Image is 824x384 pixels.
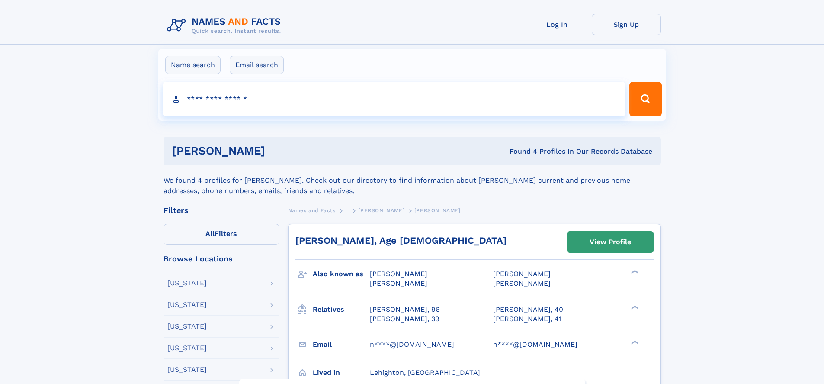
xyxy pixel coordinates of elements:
[167,301,207,308] div: [US_STATE]
[313,302,370,317] h3: Relatives
[370,368,480,377] span: Lehighton, [GEOGRAPHIC_DATA]
[345,207,349,213] span: L
[165,56,221,74] label: Name search
[164,14,288,37] img: Logo Names and Facts
[164,224,279,245] label: Filters
[493,305,563,314] a: [PERSON_NAME], 40
[568,232,653,252] a: View Profile
[313,365,370,380] h3: Lived in
[345,205,349,216] a: L
[629,269,639,275] div: ❯
[493,314,561,324] a: [PERSON_NAME], 41
[629,82,661,116] button: Search Button
[370,270,427,278] span: [PERSON_NAME]
[629,339,639,345] div: ❯
[205,229,215,238] span: All
[167,345,207,352] div: [US_STATE]
[629,304,639,310] div: ❯
[163,82,626,116] input: search input
[590,232,631,252] div: View Profile
[313,337,370,352] h3: Email
[164,255,279,263] div: Browse Locations
[164,207,279,214] div: Filters
[164,165,661,196] div: We found 4 profiles for [PERSON_NAME]. Check out our directory to find information about [PERSON_...
[387,147,652,156] div: Found 4 Profiles In Our Records Database
[230,56,284,74] label: Email search
[414,207,461,213] span: [PERSON_NAME]
[172,145,388,156] h1: [PERSON_NAME]
[493,270,551,278] span: [PERSON_NAME]
[370,314,439,324] a: [PERSON_NAME], 39
[167,280,207,287] div: [US_STATE]
[523,14,592,35] a: Log In
[493,279,551,287] span: [PERSON_NAME]
[358,205,404,216] a: [PERSON_NAME]
[167,323,207,330] div: [US_STATE]
[370,279,427,287] span: [PERSON_NAME]
[295,235,507,246] a: [PERSON_NAME], Age [DEMOGRAPHIC_DATA]
[370,305,440,314] a: [PERSON_NAME], 96
[288,205,336,216] a: Names and Facts
[592,14,661,35] a: Sign Up
[167,366,207,373] div: [US_STATE]
[313,267,370,281] h3: Also known as
[358,207,404,213] span: [PERSON_NAME]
